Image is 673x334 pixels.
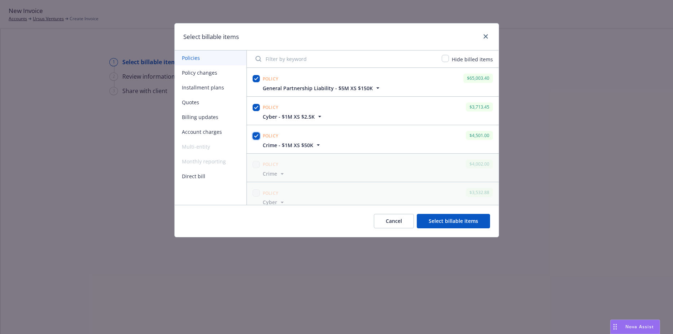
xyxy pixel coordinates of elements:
[263,133,279,139] span: Policy
[175,80,246,95] button: Installment plans
[175,124,246,139] button: Account charges
[466,188,493,197] div: $3,532.88
[247,154,499,182] span: Policy$4,002.00Crime
[263,161,279,167] span: Policy
[247,182,499,210] span: Policy$3,532.88Cyber
[263,84,373,92] span: General Partnership Liability - $5M XS $150K
[183,32,239,41] h1: Select billable items
[175,139,246,154] span: Multi-entity
[175,110,246,124] button: Billing updates
[374,214,414,228] button: Cancel
[175,154,246,169] span: Monthly reporting
[463,74,493,83] div: $65,003.40
[263,170,286,177] button: Crime
[175,65,246,80] button: Policy changes
[175,50,246,65] button: Policies
[251,52,437,66] input: Filter by keyword
[263,141,313,149] span: Crime - $1M XS $50K
[175,169,246,184] button: Direct bill
[466,102,493,111] div: $3,713.45
[263,104,279,110] span: Policy
[466,131,493,140] div: $4,501.00
[263,113,315,120] span: Cyber - $1M XS $2.5K
[466,159,493,168] div: $4,002.00
[175,95,246,110] button: Quotes
[263,198,277,206] span: Cyber
[452,56,493,63] span: Hide billed items
[263,141,322,149] button: Crime - $1M XS $50K
[263,190,279,196] span: Policy
[263,170,277,177] span: Crime
[263,84,381,92] button: General Partnership Liability - $5M XS $150K
[263,198,286,206] button: Cyber
[263,113,323,120] button: Cyber - $1M XS $2.5K
[610,320,660,334] button: Nova Assist
[417,214,490,228] button: Select billable items
[263,76,279,82] span: Policy
[611,320,620,334] div: Drag to move
[625,324,654,330] span: Nova Assist
[481,32,490,41] a: close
